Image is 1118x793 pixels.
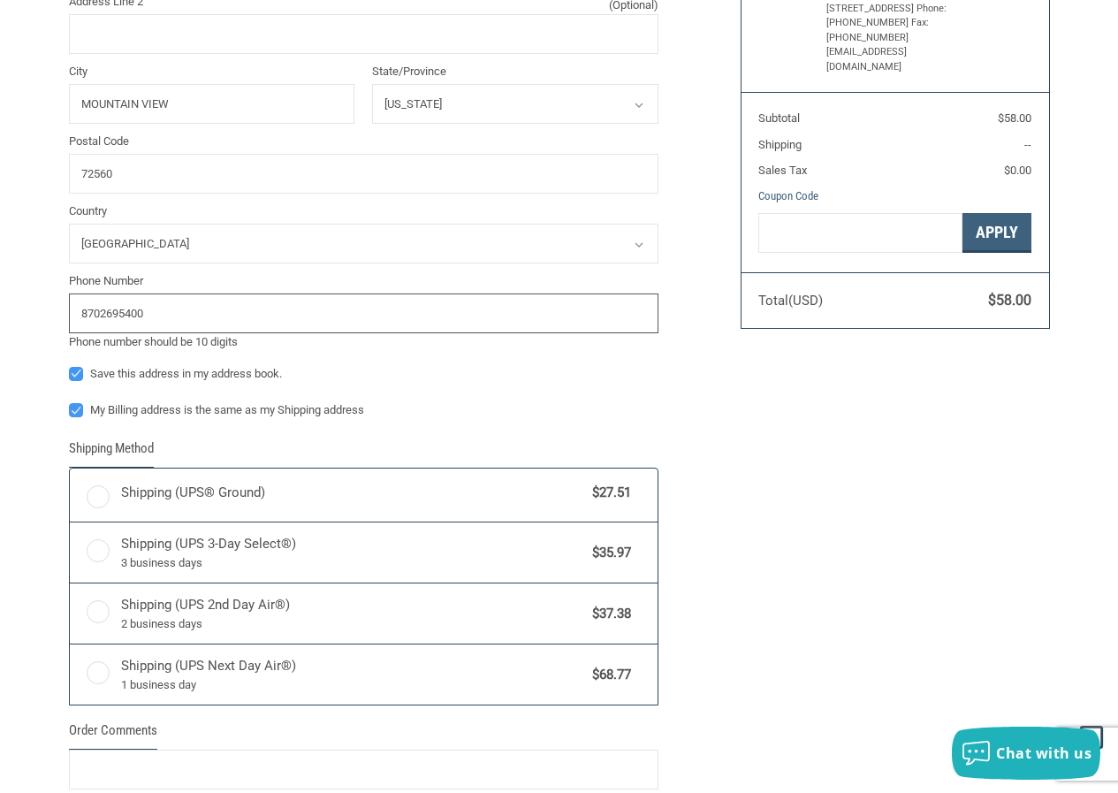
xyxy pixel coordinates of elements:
[1004,164,1031,177] span: $0.00
[69,202,658,220] label: Country
[121,595,584,632] span: Shipping (UPS 2nd Day Air®)
[758,189,818,202] a: Coupon Code
[69,367,658,381] label: Save this address in my address book.
[584,543,632,563] span: $35.97
[988,292,1031,309] span: $58.00
[758,213,962,253] input: Gift Certificate or Coupon Code
[121,615,584,633] span: 2 business days
[69,333,658,351] div: Phone number should be 10 digits
[69,403,658,417] label: My Billing address is the same as my Shipping address
[584,604,632,624] span: $37.38
[121,534,584,571] span: Shipping (UPS 3-Day Select®)
[69,63,355,80] label: City
[584,483,632,503] span: $27.51
[996,743,1091,763] span: Chat with us
[69,133,658,150] label: Postal Code
[758,138,802,151] span: Shipping
[121,554,584,572] span: 3 business days
[962,213,1031,253] button: Apply
[121,656,584,693] span: Shipping (UPS Next Day Air®)
[758,164,807,177] span: Sales Tax
[121,676,584,694] span: 1 business day
[1024,138,1031,151] span: --
[69,272,658,290] label: Phone Number
[998,111,1031,125] span: $58.00
[69,721,157,750] legend: Order Comments
[372,63,658,80] label: State/Province
[584,665,632,685] span: $68.77
[758,293,823,309] span: Total (USD)
[69,438,154,468] legend: Shipping Method
[952,727,1100,780] button: Chat with us
[758,111,800,125] span: Subtotal
[121,483,584,503] span: Shipping (UPS® Ground)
